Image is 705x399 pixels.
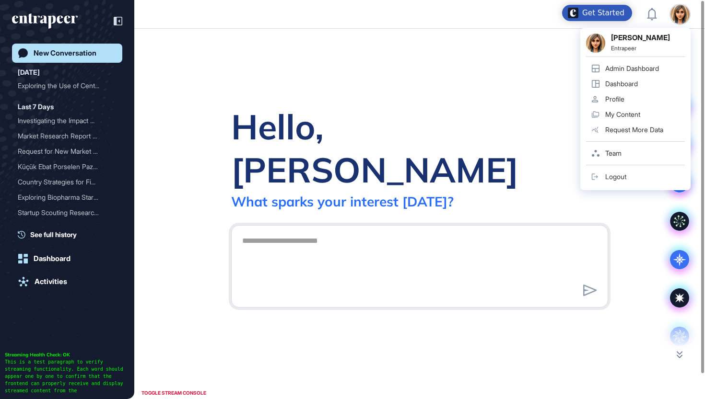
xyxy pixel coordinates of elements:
[18,144,117,159] div: Request for New Market Research
[18,174,109,190] div: Country Strategies for Fi...
[34,254,70,263] div: Dashboard
[18,159,109,174] div: Küçük Ebat Porselen Pazar...
[18,174,117,190] div: Country Strategies for Financial Solutions
[231,193,454,210] div: What sparks your interest [DATE]?
[18,159,117,174] div: Küçük Ebat Porselen Pazarındaki Durum Analizi
[12,272,122,291] a: Activities
[562,5,632,21] div: Open Get Started checklist
[18,78,109,93] div: Exploring the Use of Cent...
[670,5,690,24] img: user-avatar
[18,220,109,236] div: [PERSON_NAME]
[582,8,624,18] div: Get Started
[18,128,109,144] div: Market Research Report on...
[18,205,109,220] div: Startup Scouting Research...
[139,387,209,399] div: TOGGLE STREAM CONSOLE
[568,8,578,18] img: launcher-image-alternative-text
[18,190,109,205] div: Exploring Biopharma Start...
[18,101,54,113] div: Last 7 Days
[231,105,608,191] div: Hello, [PERSON_NAME]
[18,128,117,144] div: Market Research Report on AI-Driven Process Optimization in Ports
[34,49,96,57] div: New Conversation
[30,229,77,239] span: See full history
[18,78,117,93] div: Exploring the Use of Central Bank Digital Currencies in the Turkish Market
[18,229,122,239] a: See full history
[18,144,109,159] div: Request for New Market Re...
[18,67,40,78] div: [DATE]
[18,220,117,236] div: Reese
[18,190,117,205] div: Exploring Biopharma Startups in Shanghai
[12,13,78,29] div: entrapeer-logo
[35,277,67,286] div: Activities
[12,44,122,63] a: New Conversation
[18,205,117,220] div: Startup Scouting Research on Digital Health Solutions in Shanghai: Focus on Telehealth, Wearables...
[18,113,117,128] div: Investigating the Impact of AI on SDLC Phases, Outcomes, Governance, and Risk Mitigation Strategies
[12,249,122,268] a: Dashboard
[18,113,109,128] div: Investigating the Impact ...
